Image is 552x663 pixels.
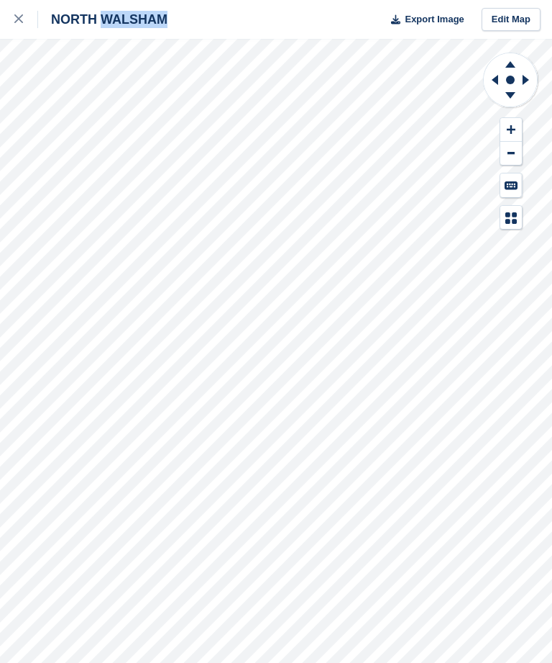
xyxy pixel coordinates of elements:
[405,12,464,27] span: Export Image
[500,118,522,142] button: Zoom In
[482,8,540,32] a: Edit Map
[382,8,464,32] button: Export Image
[500,206,522,230] button: Map Legend
[500,173,522,197] button: Keyboard Shortcuts
[500,142,522,166] button: Zoom Out
[38,11,167,28] div: NORTH WALSHAM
